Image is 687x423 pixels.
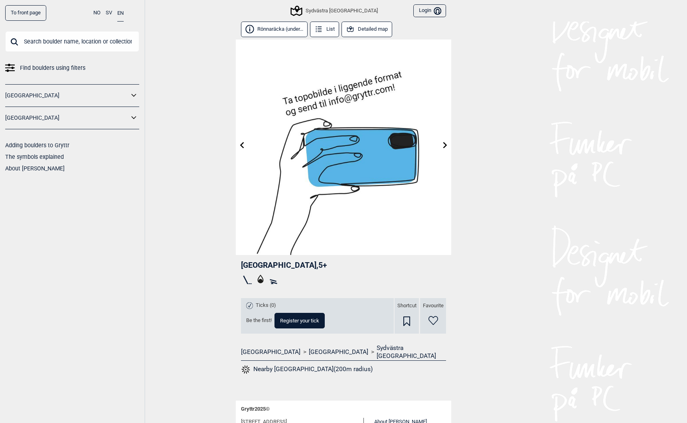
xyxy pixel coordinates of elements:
a: Sydvästra [GEOGRAPHIC_DATA] [377,344,446,360]
img: Bilde Mangler [236,40,451,255]
button: Nearby [GEOGRAPHIC_DATA](200m radius) [241,364,373,375]
a: About [PERSON_NAME] [5,165,65,172]
a: [GEOGRAPHIC_DATA] [5,90,129,101]
a: The symbols explained [5,154,64,160]
a: To front page [5,5,46,21]
input: Search boulder name, location or collection [5,31,139,52]
span: Find boulders using filters [20,62,85,74]
button: SV [106,5,112,21]
a: Find boulders using filters [5,62,139,74]
button: EN [117,5,124,22]
span: Ticks (0) [256,302,276,309]
nav: > > [241,344,446,360]
span: Be the first! [246,317,272,324]
a: [GEOGRAPHIC_DATA] [5,112,129,124]
a: [GEOGRAPHIC_DATA] [241,348,300,356]
button: Register your tick [274,313,325,328]
div: Sydvästra [GEOGRAPHIC_DATA] [292,6,377,16]
span: Register your tick [280,318,319,323]
span: [GEOGRAPHIC_DATA] , 5+ [241,261,327,270]
div: Shortcut [395,298,419,334]
span: Favourite [423,302,444,309]
a: [GEOGRAPHIC_DATA] [309,348,368,356]
button: NO [93,5,101,21]
div: Gryttr 2025 © [241,401,446,418]
a: Adding boulders to Gryttr [5,142,69,148]
button: List [310,22,339,37]
button: Login [413,4,446,18]
button: Rönnaräcka (under... [241,22,308,37]
button: Detailed map [342,22,392,37]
